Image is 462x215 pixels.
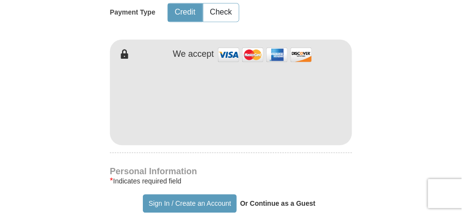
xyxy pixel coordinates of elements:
[216,44,313,65] img: credit cards accepted
[110,8,155,17] h5: Payment Type
[203,3,239,21] button: Check
[143,194,236,213] button: Sign In / Create an Account
[110,167,352,175] h4: Personal Information
[168,3,202,21] button: Credit
[110,175,352,187] div: Indicates required field
[173,49,214,60] h4: We accept
[240,199,316,207] strong: Or Continue as a Guest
